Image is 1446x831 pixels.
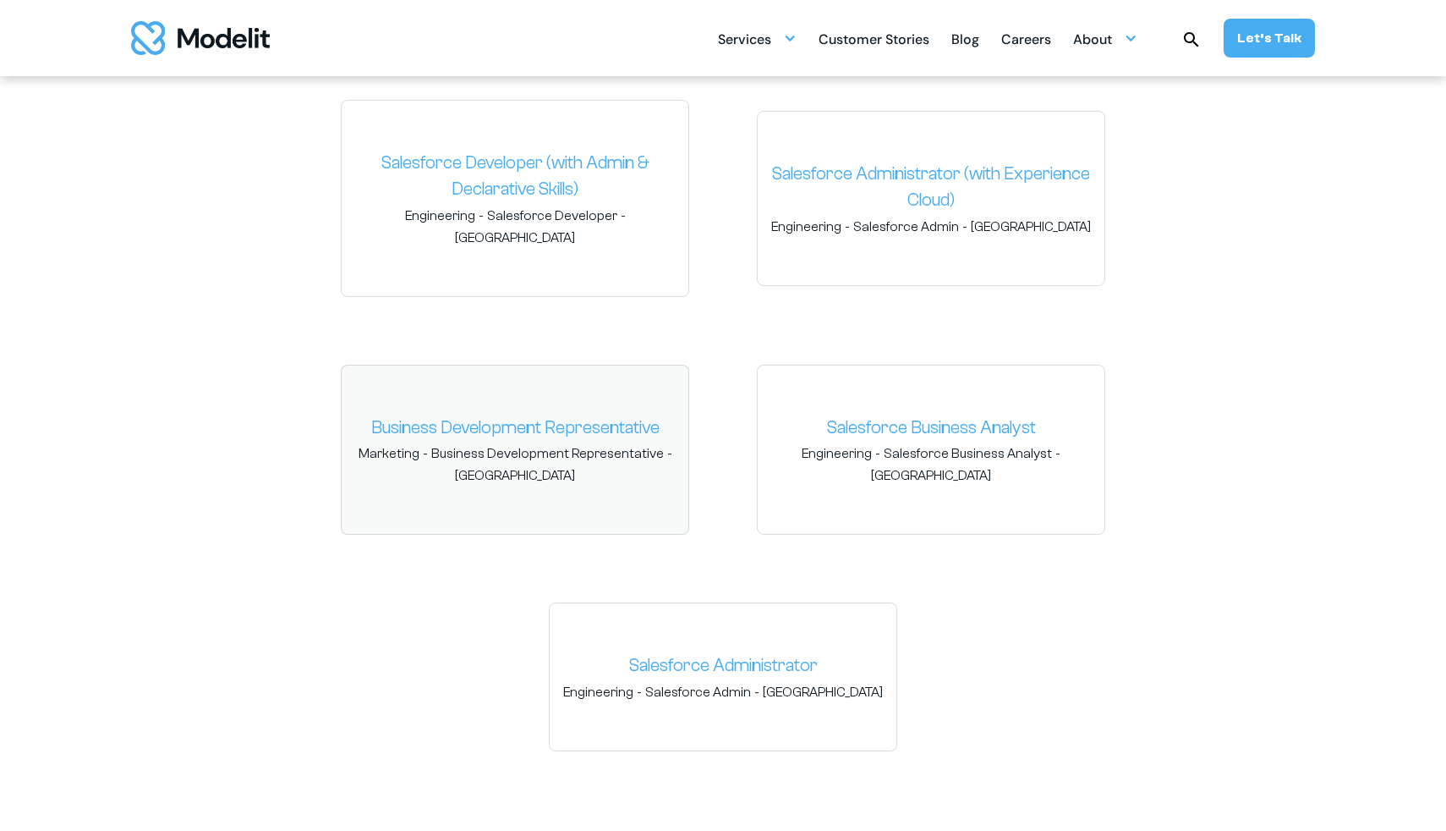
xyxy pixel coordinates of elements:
span: Engineering [802,444,872,463]
span: Engineering [771,217,841,236]
a: home [131,21,270,55]
span: Salesforce Business Analyst [884,444,1052,463]
span: Salesforce Admin [645,683,751,702]
a: Blog [951,22,979,55]
img: modelit logo [131,21,270,55]
div: Careers [1001,25,1051,58]
span: Engineering [563,683,633,702]
a: Salesforce Business Analyst [771,415,1091,442]
span: - - [355,206,675,247]
span: Business Development Representative [431,444,664,463]
span: [GEOGRAPHIC_DATA] [455,466,575,485]
a: Salesforce Developer (with Admin & Declarative Skills) [355,150,675,203]
span: Salesforce Developer [487,206,617,225]
span: Engineering [405,206,475,225]
div: Blog [951,25,979,58]
span: [GEOGRAPHIC_DATA] [763,683,883,702]
a: Let’s Talk [1224,19,1315,58]
span: - - [771,444,1091,485]
a: Business Development Representative [355,415,675,442]
span: - - [563,683,883,702]
a: Salesforce Administrator [563,652,883,680]
span: - - [355,444,675,485]
a: Careers [1001,22,1051,55]
a: Customer Stories [819,22,929,55]
span: [GEOGRAPHIC_DATA] [455,228,575,247]
a: Salesforce Administrator (with Experience Cloud) [771,161,1091,214]
span: [GEOGRAPHIC_DATA] [971,217,1091,236]
span: Salesforce Admin [853,217,959,236]
div: Services [718,22,797,55]
div: Let’s Talk [1237,29,1301,47]
span: [GEOGRAPHIC_DATA] [871,466,991,485]
span: Marketing [359,444,419,463]
div: About [1073,25,1112,58]
div: Customer Stories [819,25,929,58]
div: About [1073,22,1137,55]
div: Services [718,25,771,58]
span: - - [771,217,1091,236]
